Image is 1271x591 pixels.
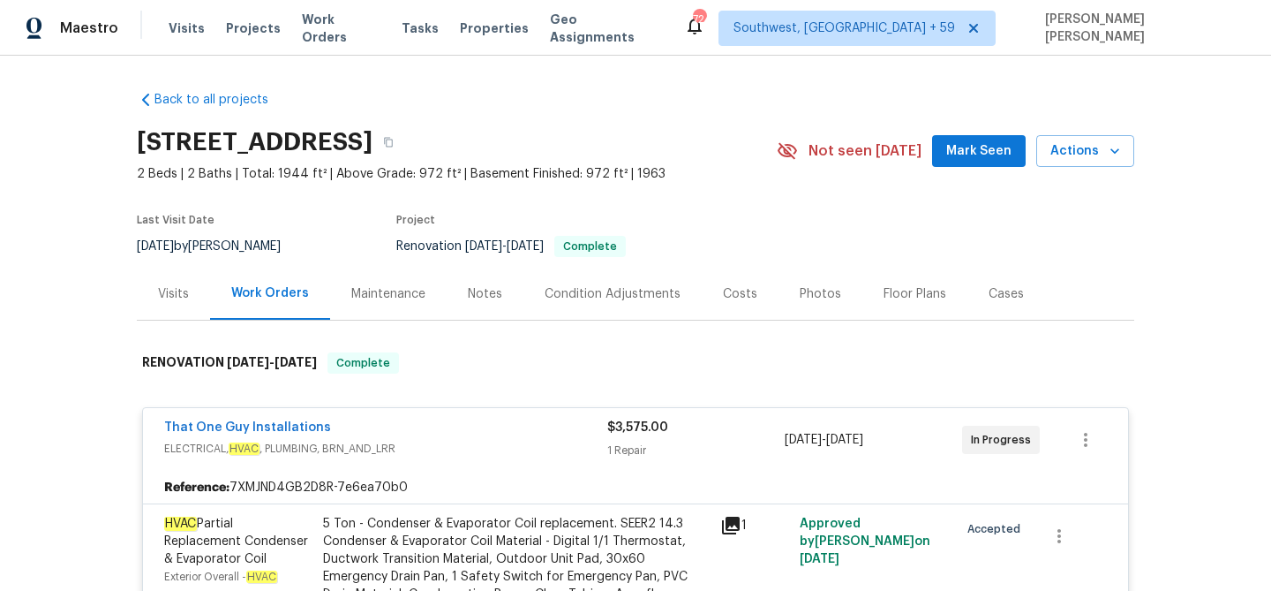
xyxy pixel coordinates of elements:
[967,520,1027,538] span: Accepted
[733,19,955,37] span: Southwest, [GEOGRAPHIC_DATA] + 59
[229,443,259,455] em: HVAC
[785,434,822,446] span: [DATE]
[989,285,1024,303] div: Cases
[275,356,317,368] span: [DATE]
[545,285,681,303] div: Condition Adjustments
[169,19,205,37] span: Visits
[507,240,544,253] span: [DATE]
[246,571,277,583] em: HVAC
[164,572,277,582] span: Exterior Overall -
[884,285,946,303] div: Floor Plans
[1038,11,1245,46] span: [PERSON_NAME] [PERSON_NAME]
[785,431,863,449] span: -
[164,421,331,434] a: That One Guy Installations
[607,442,785,459] div: 1 Repair
[556,241,624,252] span: Complete
[460,19,529,37] span: Properties
[971,431,1038,449] span: In Progress
[143,472,1128,504] div: 7XMJND4GB2D8R-7e6ea70b0
[693,11,705,28] div: 724
[227,356,317,368] span: -
[329,354,397,372] span: Complete
[137,240,174,253] span: [DATE]
[800,518,930,565] span: Approved by [PERSON_NAME] on
[302,11,380,46] span: Work Orders
[372,126,404,158] button: Copy Address
[227,356,269,368] span: [DATE]
[396,215,435,225] span: Project
[142,352,317,374] h6: RENOVATION
[946,140,1012,163] span: Mark Seen
[60,19,118,37] span: Maestro
[137,335,1134,391] div: RENOVATION [DATE]-[DATE]Complete
[164,479,229,496] b: Reference:
[402,22,439,34] span: Tasks
[468,285,502,303] div: Notes
[164,517,308,565] span: Partial Replacement Condenser & Evaporator Coil
[226,19,281,37] span: Projects
[800,285,841,303] div: Photos
[137,215,214,225] span: Last Visit Date
[164,440,607,458] span: ELECTRICAL, , PLUMBING, BRN_AND_LRR
[231,284,309,302] div: Work Orders
[351,285,425,303] div: Maintenance
[137,133,372,151] h2: [STREET_ADDRESS]
[1050,140,1120,163] span: Actions
[550,11,663,46] span: Geo Assignments
[164,517,197,531] em: HVAC
[720,515,789,536] div: 1
[607,421,668,434] span: $3,575.00
[826,434,863,446] span: [DATE]
[932,135,1026,168] button: Mark Seen
[137,165,777,183] span: 2 Beds | 2 Baths | Total: 1944 ft² | Above Grade: 972 ft² | Basement Finished: 972 ft² | 1963
[800,553,839,565] span: [DATE]
[465,240,502,253] span: [DATE]
[723,285,757,303] div: Costs
[158,285,189,303] div: Visits
[137,236,302,257] div: by [PERSON_NAME]
[1036,135,1134,168] button: Actions
[396,240,626,253] span: Renovation
[465,240,544,253] span: -
[137,91,306,109] a: Back to all projects
[808,142,921,160] span: Not seen [DATE]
